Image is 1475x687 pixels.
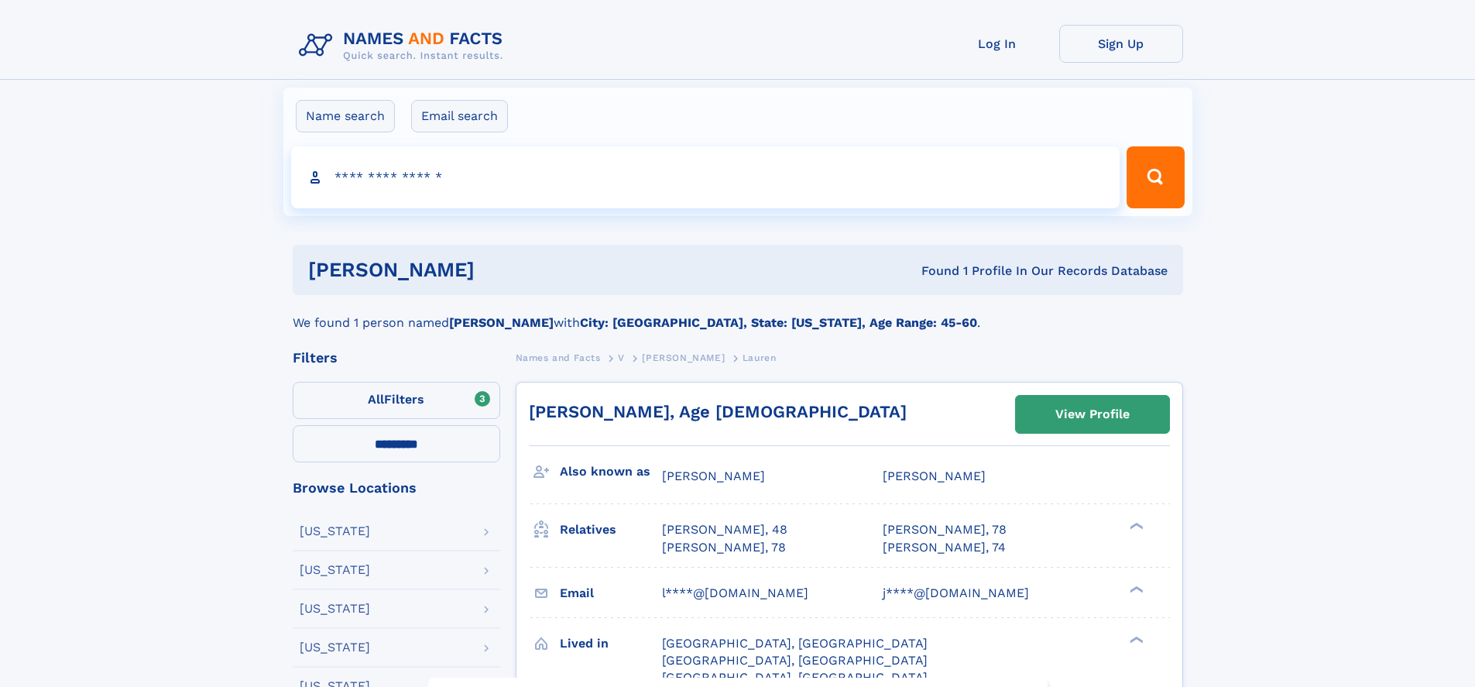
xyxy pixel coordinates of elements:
label: Email search [411,100,508,132]
a: V [618,348,625,367]
button: Search Button [1127,146,1184,208]
span: [GEOGRAPHIC_DATA], [GEOGRAPHIC_DATA] [662,670,928,685]
a: [PERSON_NAME], 74 [883,539,1006,556]
label: Filters [293,382,500,419]
h3: Email [560,580,662,606]
span: [GEOGRAPHIC_DATA], [GEOGRAPHIC_DATA] [662,653,928,668]
span: All [368,392,384,407]
img: Logo Names and Facts [293,25,516,67]
a: [PERSON_NAME], 78 [662,539,786,556]
div: View Profile [1055,397,1130,432]
a: Sign Up [1059,25,1183,63]
div: [US_STATE] [300,564,370,576]
a: [PERSON_NAME], Age [DEMOGRAPHIC_DATA] [529,402,907,421]
a: View Profile [1016,396,1169,433]
div: Browse Locations [293,481,500,495]
div: ❯ [1126,521,1144,531]
b: [PERSON_NAME] [449,315,554,330]
span: Lauren [743,352,777,363]
a: [PERSON_NAME], 48 [662,521,787,538]
div: Filters [293,351,500,365]
div: ❯ [1126,634,1144,644]
span: [PERSON_NAME] [642,352,725,363]
div: Found 1 Profile In Our Records Database [698,263,1168,280]
h3: Also known as [560,459,662,485]
div: [US_STATE] [300,603,370,615]
h3: Relatives [560,517,662,543]
div: ❯ [1126,584,1144,594]
a: Log In [935,25,1059,63]
div: [US_STATE] [300,525,370,538]
span: [GEOGRAPHIC_DATA], [GEOGRAPHIC_DATA] [662,636,928,651]
a: [PERSON_NAME], 78 [883,521,1007,538]
span: [PERSON_NAME] [883,469,986,483]
h3: Lived in [560,630,662,657]
label: Name search [296,100,395,132]
a: [PERSON_NAME] [642,348,725,367]
div: We found 1 person named with . [293,295,1183,332]
span: [PERSON_NAME] [662,469,765,483]
input: search input [291,146,1120,208]
a: Names and Facts [516,348,601,367]
span: V [618,352,625,363]
div: [US_STATE] [300,641,370,654]
h1: [PERSON_NAME] [308,260,698,280]
b: City: [GEOGRAPHIC_DATA], State: [US_STATE], Age Range: 45-60 [580,315,977,330]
